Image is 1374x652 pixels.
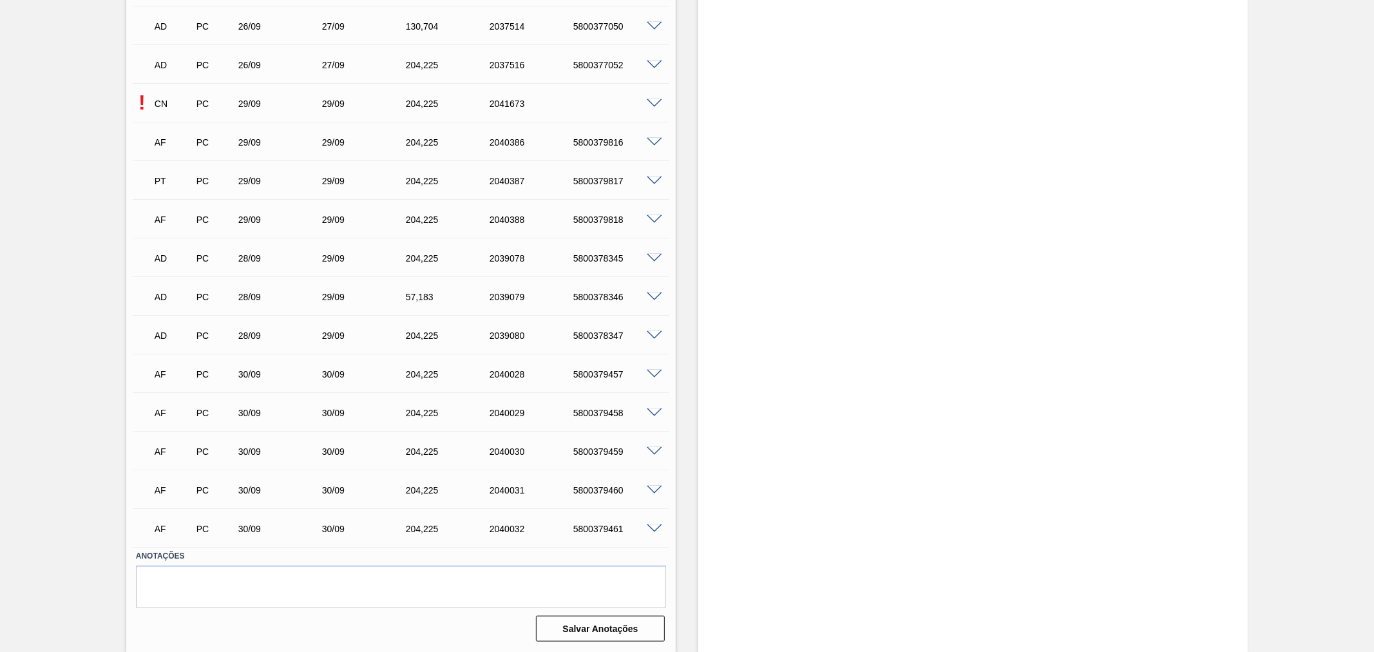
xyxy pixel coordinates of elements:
[570,292,665,302] div: 5800378346
[155,137,193,148] p: AF
[486,408,581,418] div: 2040029
[486,292,581,302] div: 2039079
[193,485,238,495] div: Pedido de Compra
[151,51,196,79] div: Aguardando Descarga
[151,283,196,311] div: Aguardando Descarga
[403,485,497,495] div: 204,225
[151,244,196,273] div: Aguardando Descarga
[155,253,193,264] p: AD
[403,176,497,186] div: 204,225
[151,167,196,195] div: Pedido em Trânsito
[235,60,330,70] div: 26/09/2025
[193,524,238,534] div: Pedido de Compra
[403,331,497,341] div: 204,225
[235,485,330,495] div: 30/09/2025
[570,215,665,225] div: 5800379818
[193,21,238,32] div: Pedido de Compra
[155,176,193,186] p: PT
[570,331,665,341] div: 5800378347
[155,331,193,341] p: AD
[536,616,665,642] button: Salvar Anotações
[319,369,414,379] div: 30/09/2025
[155,21,193,32] p: AD
[486,253,581,264] div: 2039078
[319,408,414,418] div: 30/09/2025
[486,137,581,148] div: 2040386
[151,437,196,466] div: Aguardando Faturamento
[319,446,414,457] div: 30/09/2025
[235,176,330,186] div: 29/09/2025
[570,21,665,32] div: 5800377050
[151,515,196,543] div: Aguardando Faturamento
[570,524,665,534] div: 5800379461
[403,60,497,70] div: 204,225
[193,446,238,457] div: Pedido de Compra
[193,60,238,70] div: Pedido de Compra
[570,408,665,418] div: 5800379458
[486,369,581,379] div: 2040028
[193,292,238,302] div: Pedido de Compra
[486,176,581,186] div: 2040387
[151,360,196,388] div: Aguardando Faturamento
[193,331,238,341] div: Pedido de Compra
[155,446,193,457] p: AF
[155,369,193,379] p: AF
[570,253,665,264] div: 5800378345
[319,99,414,109] div: 29/09/2025
[319,21,414,32] div: 27/09/2025
[486,215,581,225] div: 2040388
[155,215,193,225] p: AF
[235,21,330,32] div: 26/09/2025
[319,137,414,148] div: 29/09/2025
[570,60,665,70] div: 5800377052
[486,524,581,534] div: 2040032
[235,215,330,225] div: 29/09/2025
[403,446,497,457] div: 204,225
[151,12,196,41] div: Aguardando Descarga
[319,176,414,186] div: 29/09/2025
[151,206,196,234] div: Aguardando Faturamento
[151,476,196,504] div: Aguardando Faturamento
[319,60,414,70] div: 27/09/2025
[403,524,497,534] div: 204,225
[193,215,238,225] div: Pedido de Compra
[235,369,330,379] div: 30/09/2025
[193,99,238,109] div: Pedido de Compra
[133,91,151,115] p: Pendente de aceite
[486,331,581,341] div: 2039080
[403,369,497,379] div: 204,225
[235,137,330,148] div: 29/09/2025
[486,446,581,457] div: 2040030
[193,369,238,379] div: Pedido de Compra
[155,292,193,302] p: AD
[319,253,414,264] div: 29/09/2025
[570,446,665,457] div: 5800379459
[151,128,196,157] div: Aguardando Faturamento
[155,485,193,495] p: AF
[570,369,665,379] div: 5800379457
[486,99,581,109] div: 2041673
[235,99,330,109] div: 29/09/2025
[319,292,414,302] div: 29/09/2025
[151,399,196,427] div: Aguardando Faturamento
[155,99,193,109] p: CN
[235,253,330,264] div: 28/09/2025
[486,60,581,70] div: 2037516
[151,321,196,350] div: Aguardando Descarga
[155,524,193,534] p: AF
[403,137,497,148] div: 204,225
[235,331,330,341] div: 28/09/2025
[403,292,497,302] div: 57,183
[235,408,330,418] div: 30/09/2025
[403,215,497,225] div: 204,225
[319,485,414,495] div: 30/09/2025
[486,485,581,495] div: 2040031
[403,253,497,264] div: 204,225
[570,176,665,186] div: 5800379817
[235,292,330,302] div: 28/09/2025
[486,21,581,32] div: 2037514
[403,21,497,32] div: 130,704
[319,215,414,225] div: 29/09/2025
[155,60,193,70] p: AD
[570,485,665,495] div: 5800379460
